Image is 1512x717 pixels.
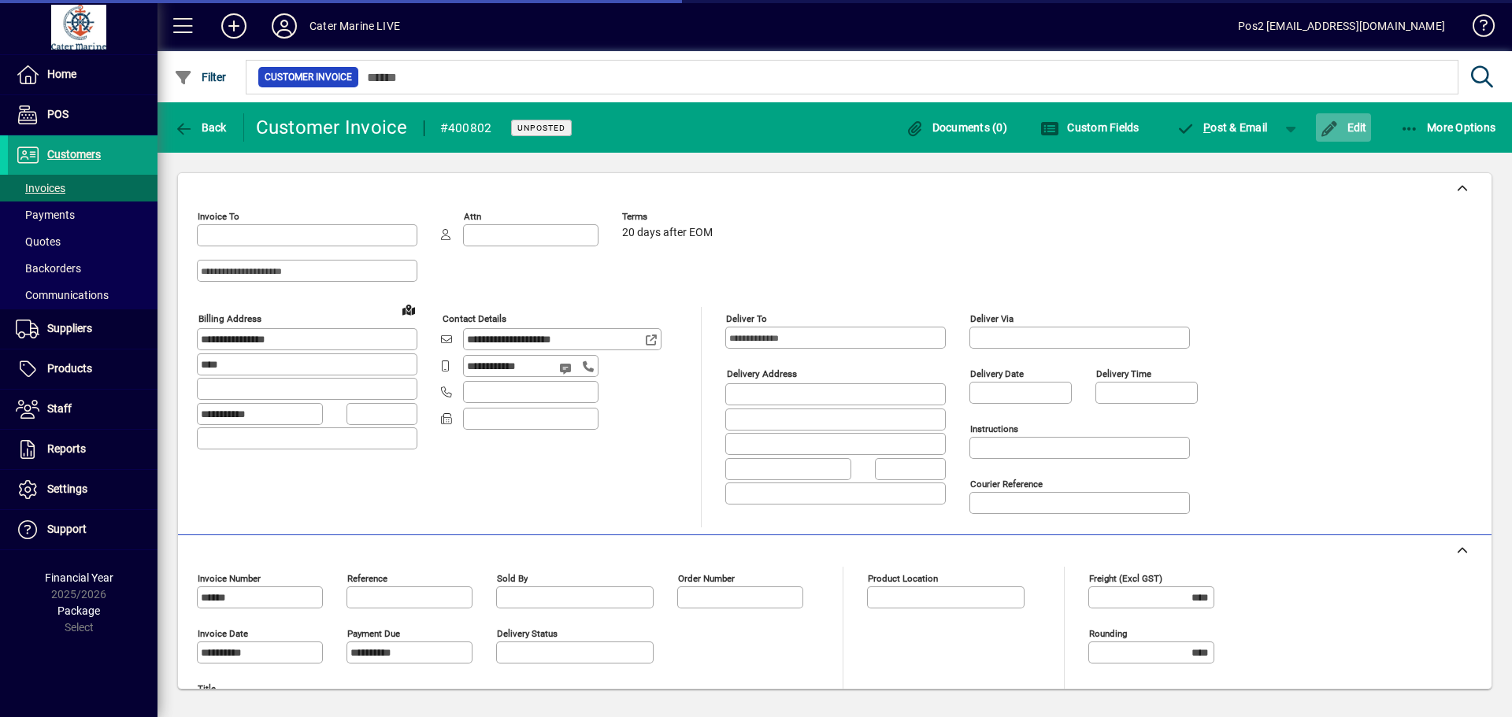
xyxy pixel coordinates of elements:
a: Suppliers [8,309,157,349]
span: Home [47,68,76,80]
app-page-header-button: Back [157,113,244,142]
a: Reports [8,430,157,469]
a: Support [8,510,157,549]
button: Edit [1316,113,1371,142]
div: Pos2 [EMAIL_ADDRESS][DOMAIN_NAME] [1238,13,1445,39]
mat-label: Invoice number [198,573,261,584]
span: Payments [16,209,75,221]
a: Invoices [8,175,157,201]
span: Communications [16,289,109,301]
button: More Options [1396,113,1500,142]
a: Products [8,349,157,389]
mat-label: Payment due [347,628,400,639]
span: Quotes [16,235,61,248]
span: Unposted [517,123,565,133]
mat-label: Invoice date [198,628,248,639]
span: Financial Year [45,571,113,584]
span: Package [57,604,100,617]
span: POS [47,108,69,120]
span: Terms [622,212,717,222]
mat-label: Delivery time [1096,368,1151,379]
span: Documents (0) [905,121,1007,134]
span: Backorders [16,262,81,275]
span: Back [174,121,227,134]
span: Filter [174,71,227,83]
div: Cater Marine LIVE [309,13,400,39]
span: Edit [1320,121,1367,134]
span: Suppliers [47,322,92,334]
mat-label: Title [198,683,216,694]
button: Send SMS [548,349,586,387]
a: View on map [396,297,421,322]
a: POS [8,95,157,135]
button: Profile [259,12,309,40]
span: Support [47,523,87,535]
span: ost & Email [1177,121,1268,134]
span: P [1203,121,1210,134]
a: Home [8,55,157,94]
mat-label: Reference [347,573,387,584]
mat-label: Order number [678,573,735,584]
a: Quotes [8,228,157,255]
mat-label: Invoice To [198,211,239,222]
div: #400802 [440,116,492,141]
span: Customer Invoice [265,69,352,85]
mat-label: Courier Reference [970,479,1043,490]
button: Back [170,113,231,142]
a: Knowledge Base [1461,3,1492,54]
span: Customers [47,148,101,161]
a: Communications [8,282,157,309]
mat-label: Delivery status [497,628,558,639]
mat-label: Rounding [1089,628,1127,639]
span: Custom Fields [1040,121,1140,134]
button: Custom Fields [1036,113,1143,142]
mat-label: Instructions [970,423,1018,434]
span: Invoices [16,182,65,194]
a: Staff [8,390,157,429]
span: 20 days after EOM [622,227,713,239]
span: Products [47,362,92,375]
a: Settings [8,470,157,509]
mat-label: Sold by [497,573,528,584]
mat-label: Product location [868,573,938,584]
mat-label: Deliver To [726,313,767,324]
div: Customer Invoice [256,115,408,140]
button: Post & Email [1169,113,1276,142]
mat-label: Attn [464,211,481,222]
span: Reports [47,442,86,455]
span: Staff [47,402,72,415]
button: Filter [170,63,231,91]
span: Settings [47,482,87,495]
span: More Options [1400,121,1496,134]
mat-label: Freight (excl GST) [1089,573,1162,584]
mat-label: Delivery date [970,368,1024,379]
button: Add [209,12,259,40]
button: Documents (0) [901,113,1011,142]
mat-label: Deliver via [970,313,1014,324]
a: Backorders [8,255,157,282]
a: Payments [8,201,157,228]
